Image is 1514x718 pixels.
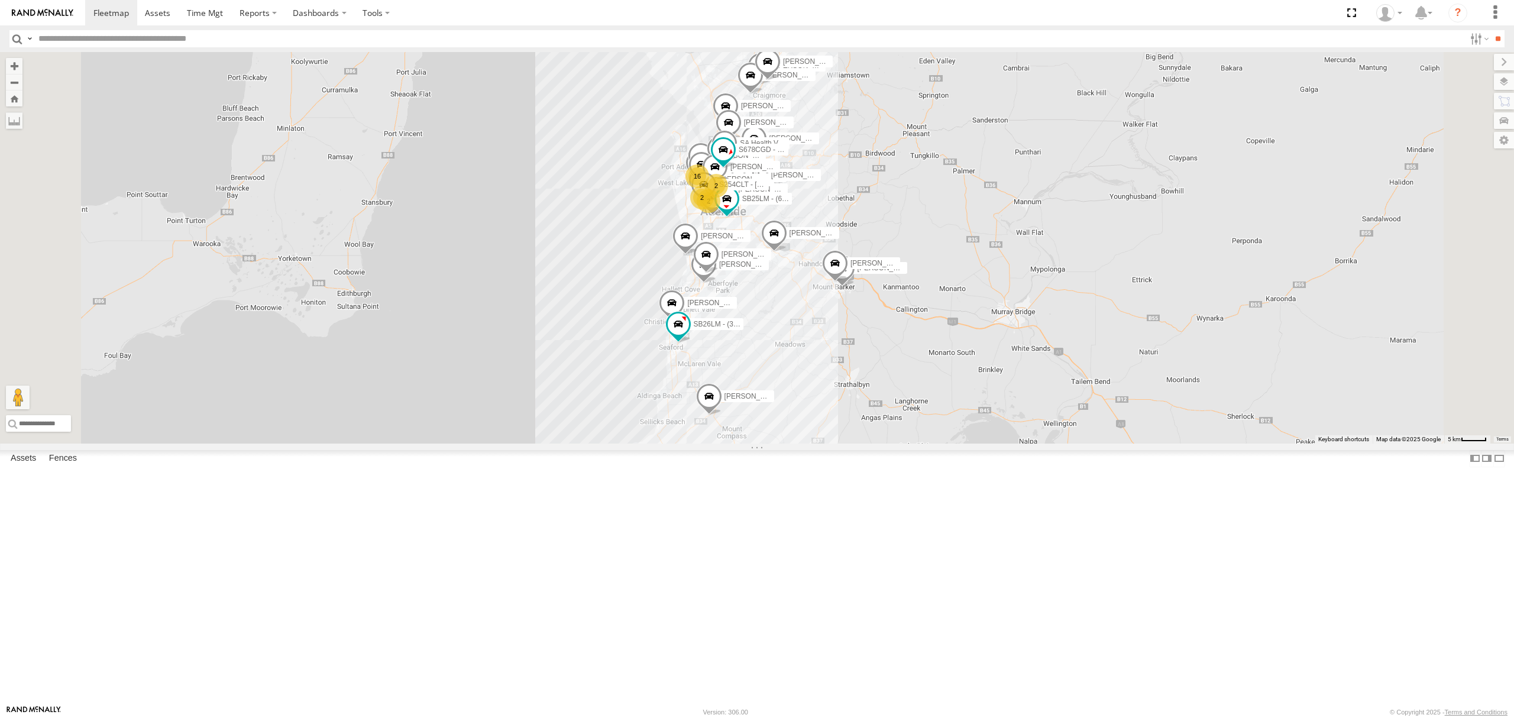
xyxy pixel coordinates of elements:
span: SA Health VDC [740,139,788,147]
label: Dock Summary Table to the Right [1481,450,1493,467]
div: Peter Lu [1372,4,1406,22]
div: © Copyright 2025 - [1390,709,1507,716]
label: Assets [5,450,42,467]
span: [PERSON_NAME] [771,172,830,180]
a: Visit our Website [7,706,61,718]
span: 5 km [1448,436,1461,442]
span: SB25LM - (6P HINO) R6 [742,195,820,203]
span: [PERSON_NAME] [766,72,824,80]
div: 2 [704,174,728,198]
i: ? [1448,4,1467,22]
label: Measure [6,112,22,129]
a: Terms and Conditions [1445,709,1507,716]
span: [PERSON_NAME] [741,102,800,111]
span: [PERSON_NAME] [724,393,783,401]
span: [PERSON_NAME] [783,57,842,66]
span: [PERSON_NAME] [790,229,848,237]
label: Search Filter Options [1466,30,1491,47]
label: Fences [43,450,83,467]
span: [PERSON_NAME] [716,151,775,160]
span: [PERSON_NAME] [701,232,759,240]
span: S678CGD - Fridge It Sprinter [739,146,830,154]
span: Map data ©2025 Google [1376,436,1441,442]
span: [PERSON_NAME] [722,250,780,258]
span: [PERSON_NAME] [730,163,789,171]
a: Terms (opens in new tab) [1496,437,1509,442]
label: Hide Summary Table [1493,450,1505,467]
button: Map Scale: 5 km per 40 pixels [1444,435,1490,444]
button: Keyboard shortcuts [1318,435,1369,444]
button: Zoom in [6,58,22,74]
span: [PERSON_NAME] [719,260,778,269]
div: 2 [690,186,714,209]
span: [PERSON_NAME] [769,135,828,143]
div: 16 [685,164,709,188]
label: Dock Summary Table to the Left [1469,450,1481,467]
button: Drag Pegman onto the map to open Street View [6,386,30,409]
label: Search Query [25,30,34,47]
span: [PERSON_NAME] [687,299,746,307]
button: Zoom out [6,74,22,90]
div: Version: 306.00 [703,709,748,716]
img: rand-logo.svg [12,9,73,17]
label: Map Settings [1494,132,1514,148]
span: SB26LM - (3P HINO) R7 [694,321,771,329]
button: Zoom Home [6,90,22,106]
span: [PERSON_NAME] [PERSON_NAME] [744,119,863,127]
span: S254CLT - [PERSON_NAME] [719,180,813,189]
span: [PERSON_NAME] [850,259,909,267]
span: [PERSON_NAME] [720,176,779,184]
